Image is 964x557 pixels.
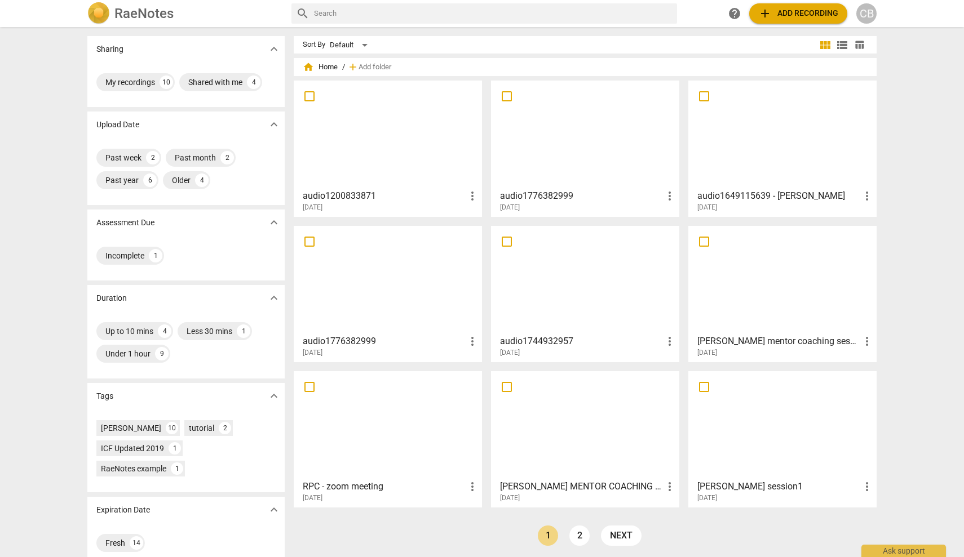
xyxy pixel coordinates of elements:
div: Shared with me [188,77,242,88]
span: [DATE] [303,203,322,212]
span: view_list [835,38,849,52]
h3: RPC - zoom meeting [303,480,466,493]
div: Under 1 hour [105,348,151,359]
button: Upload [749,3,847,24]
span: more_vert [663,335,676,348]
span: [DATE] [697,348,717,358]
div: Sort By [303,41,325,49]
a: audio1200833871[DATE] [298,84,478,212]
div: RaeNotes example [101,463,166,474]
div: 1 [169,442,181,454]
div: 6 [143,173,157,187]
span: more_vert [663,189,676,203]
div: 4 [158,324,171,338]
div: 2 [146,151,160,164]
span: add [758,7,772,20]
div: Ask support [861,545,946,557]
div: Older [172,175,191,186]
a: [PERSON_NAME] mentor coaching session 3[DATE] [692,230,873,357]
button: Show more [266,214,282,231]
p: Assessment Due [96,217,154,229]
span: more_vert [860,189,874,203]
span: expand_more [267,216,281,229]
h3: audio1776382999 [500,189,663,203]
span: [DATE] [697,493,717,503]
p: Expiration Date [96,504,150,516]
button: CB [856,3,877,24]
span: add [347,61,359,73]
span: help [728,7,741,20]
div: Past month [175,152,216,163]
div: 10 [166,422,178,434]
h3: CHARLOTTE BROWNING MENTOR COACHING SESSION#2 [500,480,663,493]
div: 1 [237,324,250,338]
img: Logo [87,2,110,25]
button: Show more [266,387,282,404]
button: Show more [266,116,282,133]
span: Add folder [359,63,391,72]
div: My recordings [105,77,155,88]
a: Help [724,3,745,24]
span: more_vert [466,335,479,348]
h3: audio1744932957 [500,335,663,348]
div: 1 [149,249,162,262]
div: 4 [247,75,260,89]
button: Tile view [817,37,834,54]
div: 4 [195,173,209,187]
div: Past week [105,152,141,163]
span: search [296,7,309,20]
span: view_module [819,38,832,52]
div: ICF Updated 2019 [101,443,164,454]
span: [DATE] [697,203,717,212]
p: Duration [96,292,127,304]
h3: audio1200833871 [303,189,466,203]
span: expand_more [267,291,281,305]
button: List view [834,37,851,54]
span: more_vert [466,189,479,203]
div: 2 [220,151,234,164]
span: Add recording [758,7,838,20]
a: Page 2 [569,525,590,546]
span: home [303,61,314,73]
span: [DATE] [500,348,520,358]
span: more_vert [860,335,874,348]
a: audio1776382999[DATE] [495,84,675,212]
span: expand_more [267,503,281,516]
span: expand_more [267,389,281,403]
div: Less 30 mins [187,326,232,337]
input: Search [314,5,673,23]
div: Incomplete [105,250,144,261]
span: table_chart [854,39,865,50]
span: more_vert [860,480,874,493]
span: expand_more [267,118,281,131]
div: 1 [171,462,183,475]
span: more_vert [663,480,676,493]
div: Past year [105,175,139,186]
div: 14 [130,536,143,550]
a: [PERSON_NAME] session1[DATE] [692,375,873,502]
div: 10 [160,75,173,89]
h2: RaeNotes [114,6,174,21]
a: RPC - zoom meeting[DATE] [298,375,478,502]
span: [DATE] [303,348,322,358]
div: 2 [219,422,231,434]
h3: Charlotte browning mentor coaching session 3 [697,335,860,348]
p: Upload Date [96,119,139,131]
div: tutorial [189,422,214,434]
a: next [601,525,642,546]
h3: charlotte browning_Dimeitre_mentor_mentor session1 [697,480,860,493]
p: Tags [96,390,113,402]
a: audio1776382999[DATE] [298,230,478,357]
button: Table view [851,37,868,54]
span: [DATE] [500,203,520,212]
span: [DATE] [303,493,322,503]
button: Show more [266,289,282,306]
span: more_vert [466,480,479,493]
div: [PERSON_NAME] [101,422,161,434]
span: [DATE] [500,493,520,503]
p: Sharing [96,43,123,55]
a: audio1649115639 - [PERSON_NAME][DATE] [692,84,873,212]
h3: audio1776382999 [303,335,466,348]
a: [PERSON_NAME] MENTOR COACHING SESSION#2[DATE] [495,375,675,502]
